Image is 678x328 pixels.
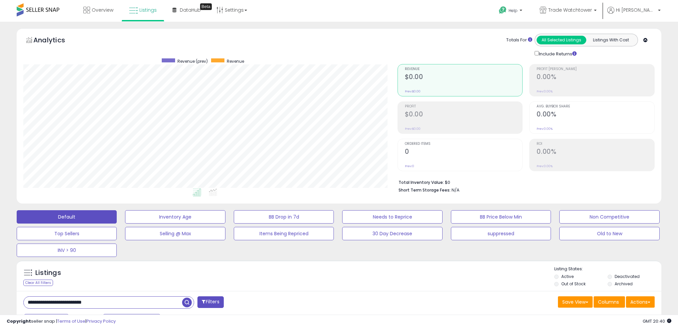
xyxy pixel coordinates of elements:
[7,318,116,325] div: seller snap | |
[234,210,334,224] button: BB Drop in 7d
[405,142,523,146] span: Ordered Items
[509,8,518,13] span: Help
[405,127,421,131] small: Prev: $0.00
[530,50,585,57] div: Include Returns
[405,73,523,82] h2: $0.00
[499,6,507,14] i: Get Help
[33,35,78,46] h5: Analytics
[227,58,244,64] span: Revenue
[548,7,592,13] span: Trade Watchtower
[405,164,414,168] small: Prev: 0
[342,210,442,224] button: Needs to Reprice
[537,105,654,108] span: Avg. Buybox Share
[451,227,551,240] button: suppressed
[537,67,654,71] span: Profit [PERSON_NAME]
[24,314,69,325] button: Last 7 Days
[561,274,574,279] label: Active
[139,7,157,13] span: Listings
[197,296,223,308] button: Filters
[200,3,212,10] div: Tooltip anchor
[405,89,421,93] small: Prev: $0.00
[626,296,655,308] button: Actions
[554,266,661,272] p: Listing States:
[17,244,117,257] button: INV > 90
[586,36,636,44] button: Listings With Cost
[558,296,593,308] button: Save View
[537,148,654,157] h2: 0.00%
[451,210,551,224] button: BB Price Below Min
[594,296,625,308] button: Columns
[559,210,659,224] button: Non Competitive
[537,127,553,131] small: Prev: 0.00%
[616,7,656,13] span: Hi [PERSON_NAME]
[57,318,85,324] a: Terms of Use
[607,7,661,22] a: Hi [PERSON_NAME]
[615,281,633,287] label: Archived
[17,210,117,224] button: Default
[342,227,442,240] button: 30 Day Decrease
[405,105,523,108] span: Profit
[405,148,523,157] h2: 0
[35,268,61,278] h5: Listings
[643,318,671,324] span: 2025-10-9 20:40 GMT
[537,89,553,93] small: Prev: 0.00%
[598,299,619,305] span: Columns
[399,187,451,193] b: Short Term Storage Fees:
[537,142,654,146] span: ROI
[23,280,53,286] div: Clear All Filters
[494,1,529,22] a: Help
[17,227,117,240] button: Top Sellers
[537,110,654,119] h2: 0.00%
[125,227,225,240] button: Selling @ Max
[234,227,334,240] button: Items Being Repriced
[561,281,586,287] label: Out of Stock
[86,318,116,324] a: Privacy Policy
[559,227,659,240] button: Old to New
[537,36,586,44] button: All Selected Listings
[615,274,640,279] label: Deactivated
[180,7,201,13] span: DataHub
[452,187,460,193] span: N/A
[506,37,532,43] div: Totals For
[92,7,113,13] span: Overview
[399,180,444,185] b: Total Inventory Value:
[405,110,523,119] h2: $0.00
[7,318,31,324] strong: Copyright
[537,73,654,82] h2: 0.00%
[405,67,523,71] span: Revenue
[399,178,650,186] li: $0
[537,164,553,168] small: Prev: 0.00%
[125,210,225,224] button: Inventory Age
[103,314,160,325] button: Sep-22 - Sep-28
[177,58,208,64] span: Revenue (prev)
